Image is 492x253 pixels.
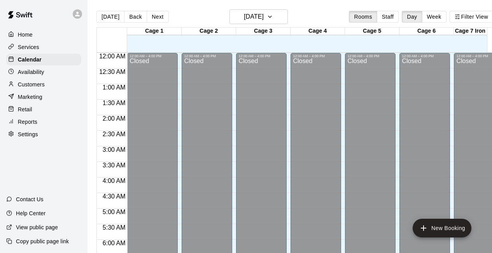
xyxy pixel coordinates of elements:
div: 12:00 AM – 4:00 PM [184,54,230,58]
p: Customers [18,81,45,88]
a: Settings [6,128,81,140]
div: 12:00 AM – 4:00 PM [347,54,393,58]
span: 6:00 AM [101,240,128,246]
div: Cage 2 [182,28,236,35]
div: 12:00 AM – 4:00 PM [130,54,175,58]
a: Calendar [6,54,81,65]
span: 1:30 AM [101,100,128,106]
button: Back [124,11,147,23]
button: Rooms [349,11,377,23]
span: 4:00 AM [101,177,128,184]
div: 12:00 AM – 4:00 PM [402,54,448,58]
p: Retail [18,105,32,113]
a: Customers [6,79,81,90]
div: Cage 1 [127,28,182,35]
a: Home [6,29,81,40]
p: Settings [18,130,38,138]
p: Help Center [16,209,46,217]
p: View public page [16,223,58,231]
p: Home [18,31,33,39]
span: 12:00 AM [97,53,128,60]
span: 5:00 AM [101,209,128,215]
button: [DATE] [229,9,288,24]
a: Availability [6,66,81,78]
button: Week [422,11,446,23]
span: 2:30 AM [101,131,128,137]
span: 3:00 AM [101,146,128,153]
button: Staff [377,11,399,23]
p: Services [18,43,39,51]
span: 3:30 AM [101,162,128,169]
span: 12:30 AM [97,69,128,75]
div: Cage 3 [236,28,291,35]
a: Marketing [6,91,81,103]
div: 12:00 AM – 4:00 PM [238,54,284,58]
button: Next [147,11,168,23]
button: add [413,219,471,237]
div: 12:00 AM – 4:00 PM [293,54,339,58]
span: 1:00 AM [101,84,128,91]
div: Cage 5 [345,28,399,35]
p: Marketing [18,93,42,101]
span: 4:30 AM [101,193,128,200]
p: Calendar [18,56,42,63]
div: Cage 4 [291,28,345,35]
a: Reports [6,116,81,128]
span: 5:30 AM [101,224,128,231]
h6: [DATE] [244,11,264,22]
div: Cage 6 [399,28,454,35]
p: Reports [18,118,37,126]
button: Day [402,11,422,23]
p: Contact Us [16,195,44,203]
p: Availability [18,68,44,76]
a: Retail [6,104,81,115]
p: Copy public page link [16,237,69,245]
button: [DATE] [96,11,124,23]
a: Services [6,41,81,53]
span: 2:00 AM [101,115,128,122]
